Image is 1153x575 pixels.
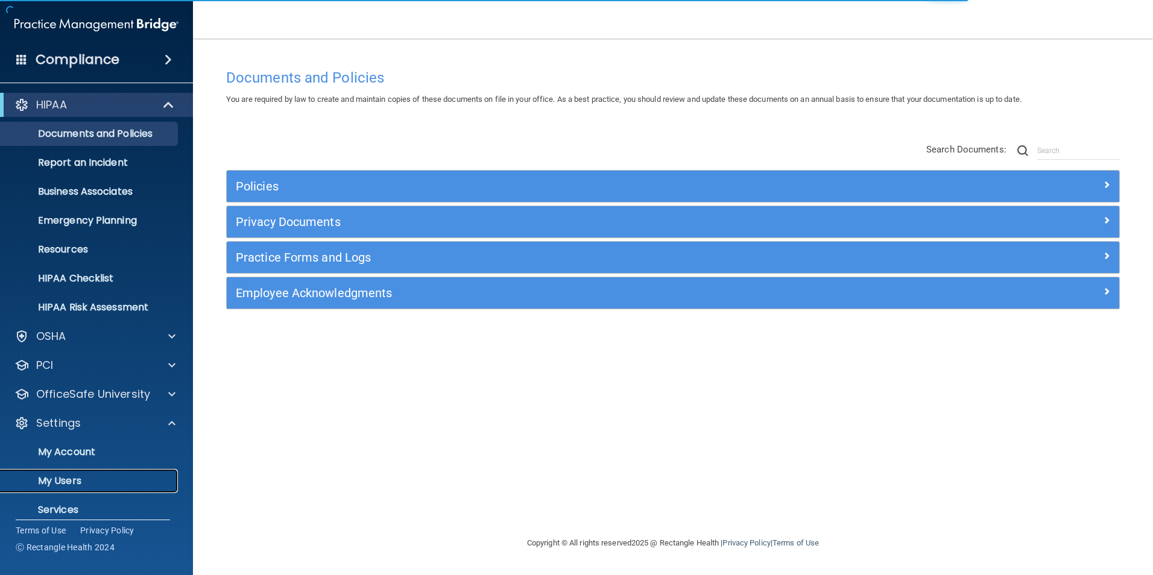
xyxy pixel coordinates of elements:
[1017,145,1028,156] img: ic-search.3b580494.png
[14,387,175,401] a: OfficeSafe University
[16,524,66,536] a: Terms of Use
[944,489,1139,538] iframe: Drift Widget Chat Controller
[8,157,172,169] p: Report an Incident
[36,416,81,430] p: Settings
[16,541,115,553] span: Ⓒ Rectangle Health 2024
[36,329,66,344] p: OSHA
[926,144,1006,155] span: Search Documents:
[8,215,172,227] p: Emergency Planning
[14,98,175,112] a: HIPAA
[8,128,172,140] p: Documents and Policies
[36,387,150,401] p: OfficeSafe University
[226,95,1022,104] span: You are required by law to create and maintain copies of these documents on file in your office. ...
[236,215,887,228] h5: Privacy Documents
[236,248,1110,267] a: Practice Forms and Logs
[8,186,172,198] p: Business Associates
[36,358,53,372] p: PCI
[8,446,172,458] p: My Account
[8,301,172,313] p: HIPAA Risk Assessment
[226,70,1120,86] h4: Documents and Policies
[80,524,134,536] a: Privacy Policy
[36,98,67,112] p: HIPAA
[453,524,893,562] div: Copyright © All rights reserved 2025 @ Rectangle Health | |
[236,212,1110,231] a: Privacy Documents
[8,475,172,487] p: My Users
[8,244,172,256] p: Resources
[8,272,172,284] p: HIPAA Checklist
[236,180,887,193] h5: Policies
[14,13,178,37] img: PMB logo
[14,329,175,344] a: OSHA
[1037,142,1120,160] input: Search
[772,538,819,547] a: Terms of Use
[722,538,770,547] a: Privacy Policy
[236,286,887,300] h5: Employee Acknowledgments
[36,51,119,68] h4: Compliance
[236,251,887,264] h5: Practice Forms and Logs
[14,358,175,372] a: PCI
[14,416,175,430] a: Settings
[236,283,1110,303] a: Employee Acknowledgments
[236,177,1110,196] a: Policies
[8,504,172,516] p: Services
